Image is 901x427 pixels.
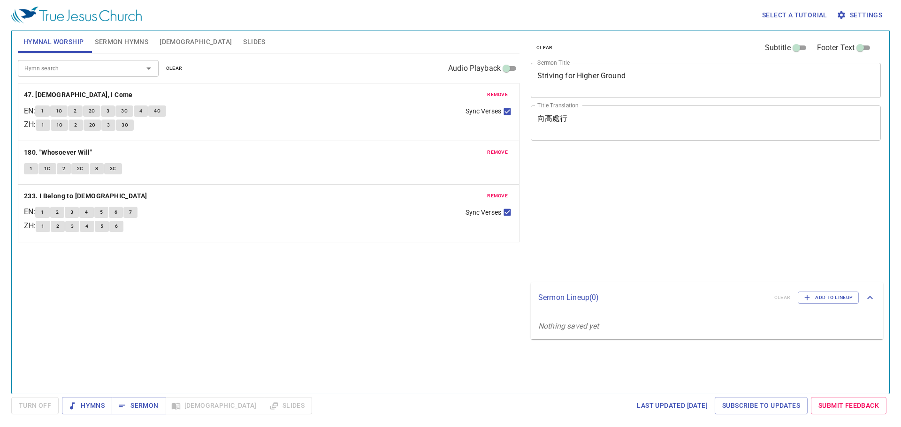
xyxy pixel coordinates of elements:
p: EN : [24,206,35,217]
span: 3 [95,165,98,173]
span: 2C [89,107,95,115]
span: 1 [41,208,44,217]
button: 3 [101,120,115,131]
span: 1 [41,222,44,231]
iframe: from-child [527,150,812,278]
span: 3 [70,208,73,217]
button: 1 [35,207,49,218]
span: 4 [139,107,142,115]
button: 1 [35,105,49,117]
span: 5 [100,208,103,217]
button: 3C [104,163,122,174]
button: 2 [69,120,83,131]
span: remove [487,148,508,157]
button: 2C [71,163,89,174]
span: 1 [41,107,44,115]
button: 47. [DEMOGRAPHIC_DATA], I Come [24,89,134,101]
button: clear [160,63,188,74]
button: 1 [36,221,50,232]
button: Hymns [62,397,112,414]
span: clear [166,64,183,73]
button: 2 [51,221,65,232]
b: 233. I Belong to [DEMOGRAPHIC_DATA] [24,190,147,202]
button: Settings [835,7,886,24]
button: 180. "Whosoever Will" [24,147,94,158]
span: 1C [56,121,63,129]
button: 6 [109,207,123,218]
button: 6 [109,221,123,232]
button: 2C [83,105,101,117]
b: 47. [DEMOGRAPHIC_DATA], I Come [24,89,133,101]
button: 5 [94,207,108,218]
button: 4 [79,207,93,218]
p: ZH : [24,119,36,130]
button: 2C [84,120,101,131]
span: 2C [89,121,96,129]
span: 7 [129,208,132,217]
span: remove [487,192,508,200]
a: Last updated [DATE] [633,397,711,414]
span: 3 [71,222,74,231]
span: 4 [85,222,88,231]
button: Select a tutorial [758,7,831,24]
button: Sermon [112,397,166,414]
button: Open [142,62,155,75]
span: 3C [122,121,128,129]
span: Sync Verses [466,106,501,116]
a: Subscribe to Updates [715,397,808,414]
span: 1C [56,107,62,115]
button: 3C [115,105,133,117]
span: Hymns [69,400,105,412]
p: Sermon Lineup ( 0 ) [538,292,767,303]
span: Sermon [119,400,158,412]
span: 4C [154,107,160,115]
span: Slides [243,36,265,48]
p: EN : [24,105,35,117]
button: clear [531,42,558,53]
span: 6 [115,208,117,217]
button: remove [481,147,513,158]
i: Nothing saved yet [538,322,599,330]
span: [DEMOGRAPHIC_DATA] [160,36,232,48]
span: clear [536,44,553,52]
span: Footer Text [817,42,855,53]
button: 3 [101,105,115,117]
button: 1 [24,163,38,174]
button: 1C [51,120,69,131]
div: Sermon Lineup(0)clearAdd to Lineup [531,282,883,313]
span: Subtitle [765,42,791,53]
span: Submit Feedback [818,400,879,412]
button: 1 [36,120,50,131]
span: remove [487,90,508,99]
span: Sermon Hymns [95,36,148,48]
button: remove [481,190,513,202]
button: 233. I Belong to [DEMOGRAPHIC_DATA] [24,190,149,202]
span: Sync Verses [466,208,501,217]
button: remove [481,89,513,100]
button: 3 [65,221,79,232]
b: 180. "Whosoever Will" [24,147,92,158]
span: 2 [74,121,77,129]
button: 2 [68,105,82,117]
textarea: 向高處行 [537,114,874,132]
span: Settings [839,9,882,21]
span: Add to Lineup [804,293,853,302]
span: 2 [62,165,65,173]
span: 1 [30,165,32,173]
a: Submit Feedback [811,397,886,414]
button: 1C [50,105,68,117]
span: 2 [56,222,59,231]
button: Add to Lineup [798,292,859,304]
span: Subscribe to Updates [722,400,800,412]
span: 1 [41,121,44,129]
button: 2 [57,163,71,174]
span: 4 [85,208,88,217]
span: 3 [107,107,109,115]
img: True Jesus Church [11,7,142,23]
button: 4 [134,105,148,117]
span: Last updated [DATE] [637,400,708,412]
button: 4C [148,105,166,117]
button: 2 [50,207,64,218]
button: 3 [90,163,104,174]
span: 2C [77,165,84,173]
